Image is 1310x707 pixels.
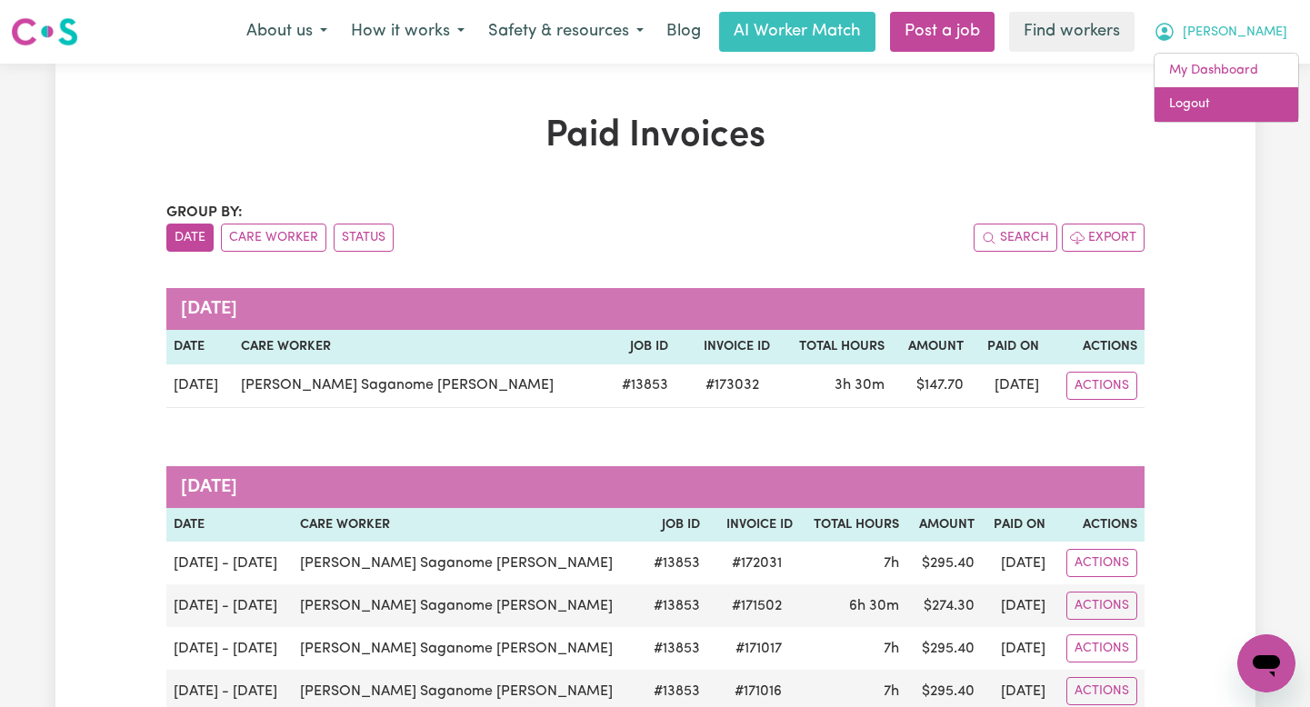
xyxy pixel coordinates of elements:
a: Careseekers logo [11,11,78,53]
a: Logout [1155,87,1298,122]
span: 7 hours [884,556,899,571]
td: [DATE] - [DATE] [166,627,293,670]
td: [DATE] - [DATE] [166,542,293,584]
button: Actions [1066,634,1137,662]
h1: Paid Invoices [166,115,1145,158]
th: Invoice ID [707,508,800,543]
span: 7 hours [884,684,899,699]
td: [DATE] [982,542,1053,584]
th: Care Worker [234,330,606,364]
span: # 171017 [725,638,793,660]
td: [DATE] [166,364,234,408]
td: $ 274.30 [906,584,981,627]
button: Actions [1066,372,1137,400]
caption: [DATE] [166,466,1145,508]
td: $ 147.70 [892,364,972,408]
a: Find workers [1009,12,1135,52]
td: [DATE] - [DATE] [166,584,293,627]
button: sort invoices by paid status [334,224,394,252]
button: Safety & resources [476,13,655,51]
th: Actions [1053,508,1145,543]
th: Total Hours [777,330,891,364]
th: Paid On [971,330,1046,364]
th: Job ID [605,330,675,364]
span: 3 hours 30 minutes [835,378,885,393]
th: Amount [892,330,972,364]
span: 7 hours [884,642,899,656]
td: # 13853 [643,584,708,627]
td: # 13853 [643,542,708,584]
span: # 171016 [724,681,793,702]
button: Actions [1066,592,1137,620]
span: # 171502 [721,595,793,617]
button: Actions [1066,549,1137,577]
th: Actions [1046,330,1144,364]
span: # 173032 [695,374,770,396]
td: [PERSON_NAME] Saganome [PERSON_NAME] [234,364,606,408]
th: Job ID [643,508,708,543]
td: [PERSON_NAME] Saganome [PERSON_NAME] [293,584,643,627]
button: sort invoices by care worker [221,224,326,252]
caption: [DATE] [166,288,1145,330]
td: [PERSON_NAME] Saganome [PERSON_NAME] [293,542,643,584]
iframe: Button to launch messaging window [1237,634,1295,692]
td: [DATE] [982,584,1053,627]
button: Export [1062,224,1145,252]
th: Date [166,330,234,364]
th: Care Worker [293,508,643,543]
button: Actions [1066,677,1137,705]
button: Search [974,224,1057,252]
span: Group by: [166,205,243,220]
th: Date [166,508,293,543]
th: Invoice ID [675,330,778,364]
div: My Account [1154,53,1299,123]
button: My Account [1142,13,1299,51]
td: [PERSON_NAME] Saganome [PERSON_NAME] [293,627,643,670]
td: [DATE] [982,627,1053,670]
th: Total Hours [800,508,907,543]
td: # 13853 [605,364,675,408]
th: Amount [906,508,981,543]
td: $ 295.40 [906,542,981,584]
a: My Dashboard [1155,54,1298,88]
a: Post a job [890,12,995,52]
button: sort invoices by date [166,224,214,252]
a: AI Worker Match [719,12,875,52]
img: Careseekers logo [11,15,78,48]
td: $ 295.40 [906,627,981,670]
td: [DATE] [971,364,1046,408]
a: Blog [655,12,712,52]
span: 6 hours 30 minutes [849,599,899,613]
button: About us [235,13,339,51]
button: How it works [339,13,476,51]
th: Paid On [982,508,1053,543]
span: # 172031 [721,553,793,574]
span: [PERSON_NAME] [1183,23,1287,43]
td: # 13853 [643,627,708,670]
